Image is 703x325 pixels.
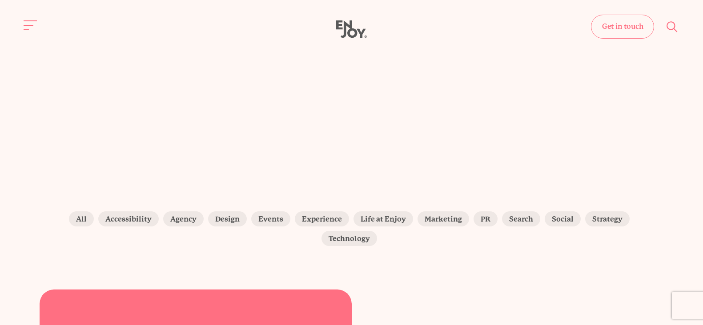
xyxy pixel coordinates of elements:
[474,211,498,226] label: PR
[663,17,682,36] button: Site search
[321,231,377,246] label: Technology
[591,15,654,39] a: Get in touch
[163,211,204,226] label: Agency
[208,211,247,226] label: Design
[251,211,290,226] label: Events
[295,211,349,226] label: Experience
[354,211,413,226] label: Life at Enjoy
[545,211,581,226] label: Social
[21,16,40,35] button: Site navigation
[418,211,469,226] label: Marketing
[502,211,540,226] label: Search
[69,211,94,226] label: All
[585,211,630,226] label: Strategy
[98,211,159,226] label: Accessibility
